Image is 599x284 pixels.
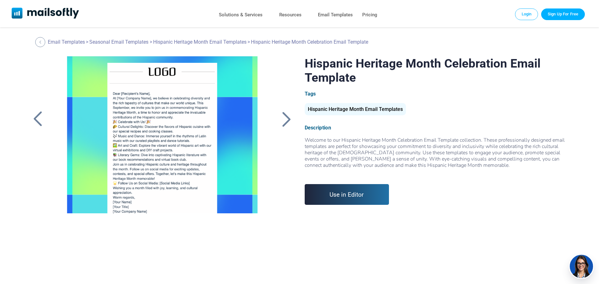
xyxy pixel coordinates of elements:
[541,8,585,20] a: Trial
[305,109,406,112] a: Hispanic Heritage Month Email Templates
[30,111,46,127] a: Back
[219,10,263,19] a: Solutions & Services
[305,56,569,85] h1: Hispanic Heritage Month Celebration Email Template
[305,91,569,97] div: Tags
[89,39,148,45] a: Seasonal Email Templates
[305,125,569,131] div: Description
[48,39,85,45] a: Email Templates
[305,137,569,175] span: Welcome to our Hispanic Heritage Month Celebration Email Template collection. These professionall...
[362,10,377,19] a: Pricing
[35,37,47,47] a: Back
[279,111,295,127] a: Back
[515,8,538,20] a: Login
[318,10,353,19] a: Email Templates
[279,10,302,19] a: Resources
[12,8,79,20] a: Mailsoftly
[56,56,268,213] a: Hispanic Heritage Month Celebration Email Template
[305,103,406,115] div: Hispanic Heritage Month Email Templates
[305,184,389,205] a: Use in Editor
[153,39,247,45] a: Hispanic Heritage Month Email Templates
